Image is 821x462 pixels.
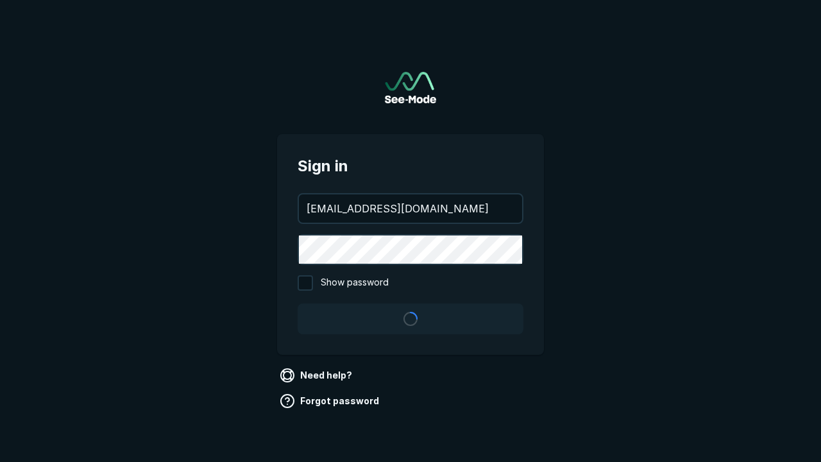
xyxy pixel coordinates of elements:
a: Go to sign in [385,72,436,103]
img: See-Mode Logo [385,72,436,103]
a: Need help? [277,365,357,386]
span: Sign in [298,155,523,178]
input: your@email.com [299,194,522,223]
span: Show password [321,275,389,291]
a: Forgot password [277,391,384,411]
